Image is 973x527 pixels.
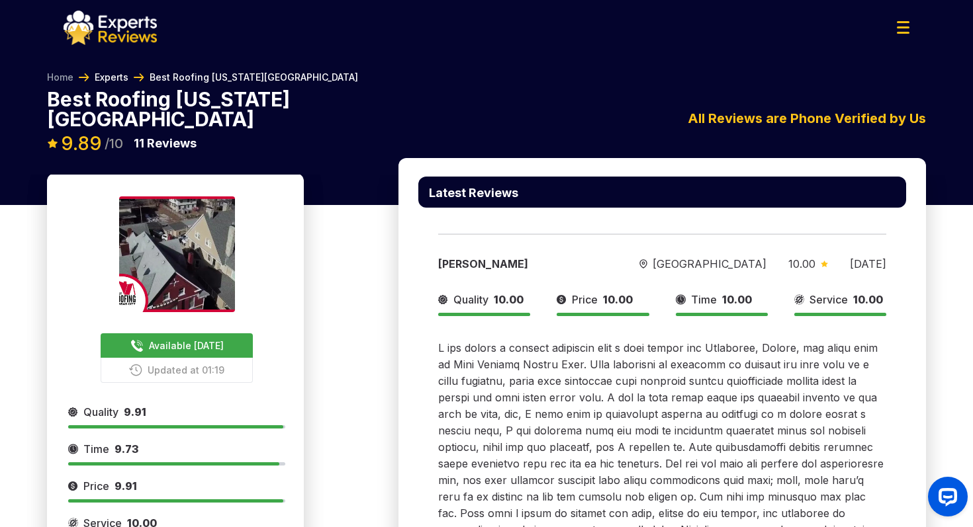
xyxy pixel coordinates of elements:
span: Quality [453,292,488,307]
div: All Reviews are Phone Verified by Us [398,108,926,128]
span: 10.00 [853,293,883,306]
span: Price [572,292,598,307]
img: logo [64,11,157,45]
div: [DATE] [850,256,886,272]
img: slider icon [68,478,78,494]
span: 10.00 [788,257,815,270]
a: Experts [95,71,128,84]
img: slider icon [438,292,448,307]
img: slider icon [794,292,804,307]
span: /10 [105,137,123,150]
p: Reviews [134,134,197,153]
img: slider icon [68,404,78,420]
span: 9.89 [61,132,102,155]
span: Time [83,441,109,457]
span: 9.73 [115,442,138,456]
div: [PERSON_NAME] [438,256,618,272]
img: slider icon [821,261,828,267]
button: Available [DATE] [101,333,253,358]
span: Available [DATE] [149,339,224,352]
span: [GEOGRAPHIC_DATA] [653,256,766,272]
span: Service [810,292,848,307]
nav: Breadcrumb [47,71,358,84]
span: Price [83,478,109,494]
img: buttonPhoneIcon [129,364,142,376]
span: 9.91 [115,479,137,493]
img: slider icon [68,441,78,457]
img: slider icon [676,292,686,307]
button: Updated at 01:19 [101,358,253,383]
span: Time [691,292,717,307]
span: Best Roofing [US_STATE][GEOGRAPHIC_DATA] [150,71,358,84]
span: 10.00 [722,293,752,306]
img: expert image [119,196,235,312]
p: Best Roofing [US_STATE][GEOGRAPHIC_DATA] [47,89,304,129]
span: 9.91 [124,405,146,419]
a: Home [47,71,73,84]
span: 10.00 [603,293,633,306]
span: Updated at 01:19 [148,363,224,377]
span: 10.00 [494,293,524,306]
img: Menu Icon [897,21,909,34]
p: Latest Reviews [429,187,518,199]
img: buttonPhoneIcon [130,339,144,352]
img: slider icon [639,259,647,269]
img: slider icon [557,292,567,307]
span: 11 [134,136,144,150]
iframe: OpenWidget widget [917,471,973,527]
span: Quality [83,404,118,420]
